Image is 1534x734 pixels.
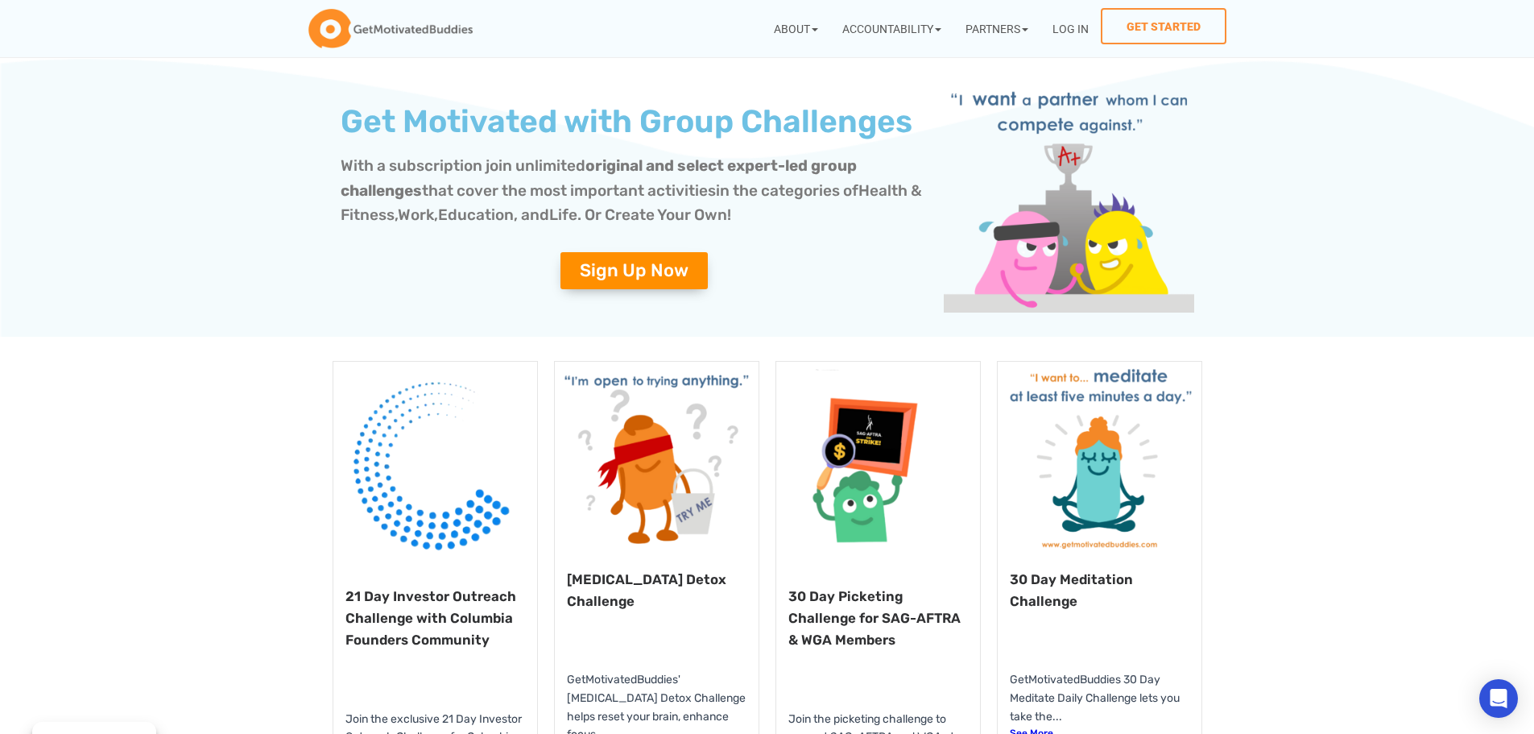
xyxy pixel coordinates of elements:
[560,252,708,289] a: Sign Up Now
[514,205,549,224] span: , and
[555,362,759,549] img: Dopamine Detox Challenge
[953,8,1040,49] a: Partners
[1010,571,1133,609] a: 30 Day Meditation Challenge
[776,362,980,566] img: SAG-AFTRA and WGA members staying motivated during the strike with GetMotivatedBuddies
[944,83,1194,313] img: group challenges for motivation
[580,262,688,280] span: Sign Up Now
[830,8,953,49] a: Accountability
[549,205,577,224] span: Life
[577,205,731,224] span: . Or Create Your Own!
[341,106,928,138] h1: Get Motivated with Group Challenges
[762,8,830,49] a: About
[998,362,1201,549] img: meditation challenge
[395,205,398,224] span: ,
[716,181,858,200] span: in the categories of
[1101,8,1226,44] a: Get Started
[434,205,438,224] span: ,
[345,588,516,648] a: 21 Day Investor Outreach Challenge with Columbia Founders Community
[1040,8,1101,49] a: Log In
[1010,671,1189,726] p: GetMotivatedBuddies 30 Day Meditate Daily Challenge lets you take the...
[438,205,514,224] span: Education
[398,205,434,224] span: Work
[788,588,961,648] a: 30 Day Picketing Challenge for SAG-AFTRA & WGA Members
[341,156,857,200] span: With a subscription join unlimited that cover the most important activities
[567,571,726,609] a: [MEDICAL_DATA] Detox Challenge
[333,362,537,566] img: Columbia Founders Community Logo
[1479,679,1518,718] div: Open Intercom Messenger
[308,9,473,49] img: GetMotivatedBuddies
[341,156,857,200] strong: original and select expert-led group challenges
